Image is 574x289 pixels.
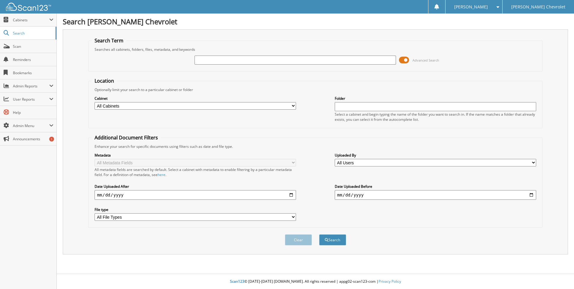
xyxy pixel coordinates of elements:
[13,84,49,89] span: Admin Reports
[95,207,296,212] label: File type
[13,97,49,102] span: User Reports
[95,96,296,101] label: Cabinet
[335,96,536,101] label: Folder
[335,184,536,189] label: Date Uploaded Before
[13,17,49,23] span: Cabinets
[63,17,568,26] h1: Search [PERSON_NAME] Chevrolet
[511,5,565,9] span: [PERSON_NAME] Chevrolet
[158,172,165,177] a: here
[92,47,539,52] div: Searches all cabinets, folders, files, metadata, and keywords
[6,3,51,11] img: scan123-logo-white.svg
[92,87,539,92] div: Optionally limit your search to a particular cabinet or folder
[13,57,53,62] span: Reminders
[92,37,126,44] legend: Search Term
[92,134,161,141] legend: Additional Document Filters
[335,190,536,200] input: end
[319,234,346,245] button: Search
[335,153,536,158] label: Uploaded By
[230,279,244,284] span: Scan123
[379,279,401,284] a: Privacy Policy
[13,136,53,141] span: Announcements
[92,78,117,84] legend: Location
[13,70,53,75] span: Bookmarks
[13,123,49,128] span: Admin Menu
[57,274,574,289] div: © [DATE]-[DATE] [DOMAIN_NAME]. All rights reserved | appg02-scan123-com |
[95,190,296,200] input: start
[95,184,296,189] label: Date Uploaded After
[13,110,53,115] span: Help
[412,58,439,62] span: Advanced Search
[95,153,296,158] label: Metadata
[95,167,296,177] div: All metadata fields are searched by default. Select a cabinet with metadata to enable filtering b...
[49,137,54,141] div: 1
[92,144,539,149] div: Enhance your search for specific documents using filters such as date and file type.
[454,5,488,9] span: [PERSON_NAME]
[285,234,312,245] button: Clear
[13,44,53,49] span: Scan
[13,31,53,36] span: Search
[335,112,536,122] div: Select a cabinet and begin typing the name of the folder you want to search in. If the name match...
